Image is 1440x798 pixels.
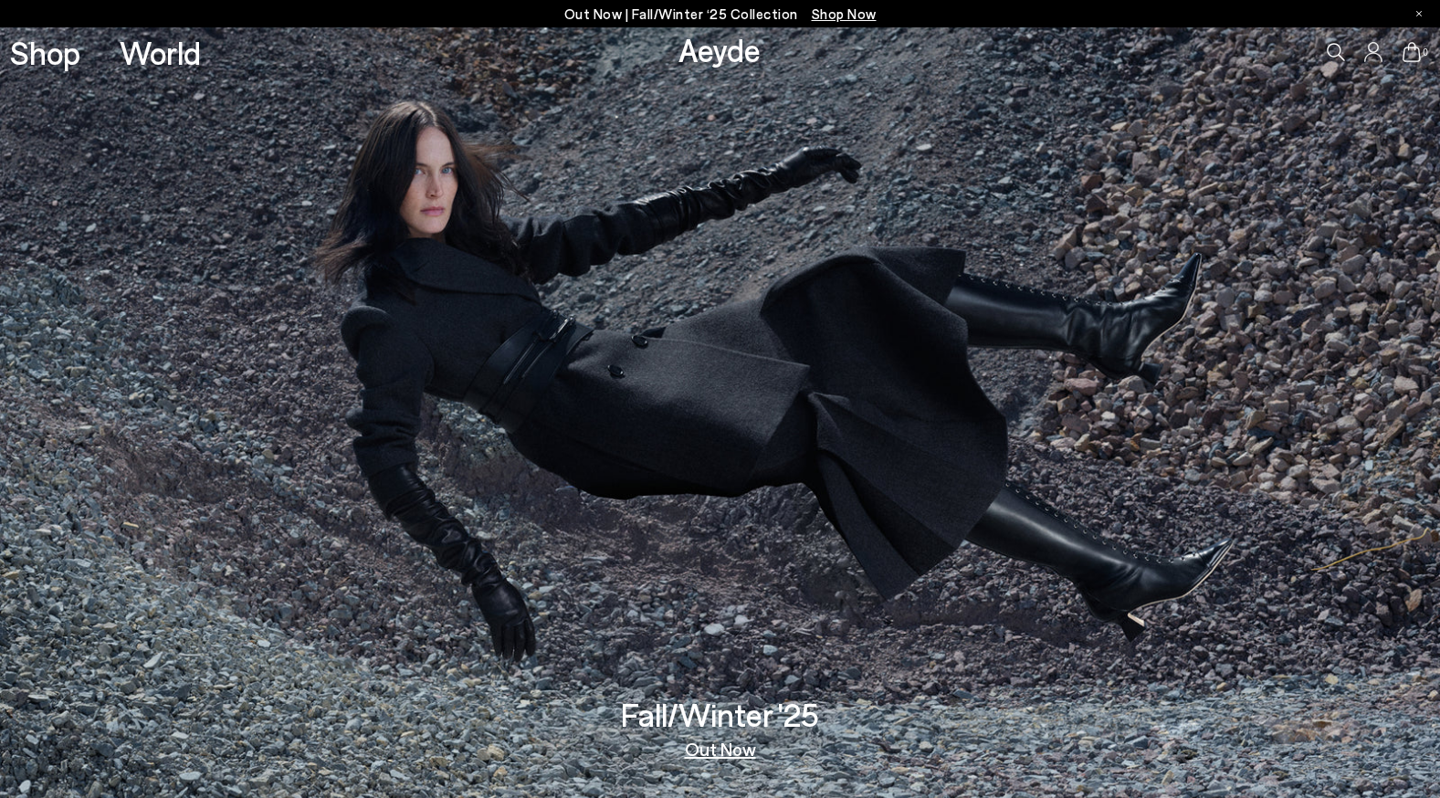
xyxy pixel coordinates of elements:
[10,37,80,68] a: Shop
[685,740,756,758] a: Out Now
[1421,47,1430,58] span: 0
[812,5,877,22] span: Navigate to /collections/new-in
[621,698,819,730] h3: Fall/Winter '25
[678,30,761,68] a: Aeyde
[564,3,877,26] p: Out Now | Fall/Winter ‘25 Collection
[1403,42,1421,62] a: 0
[120,37,201,68] a: World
